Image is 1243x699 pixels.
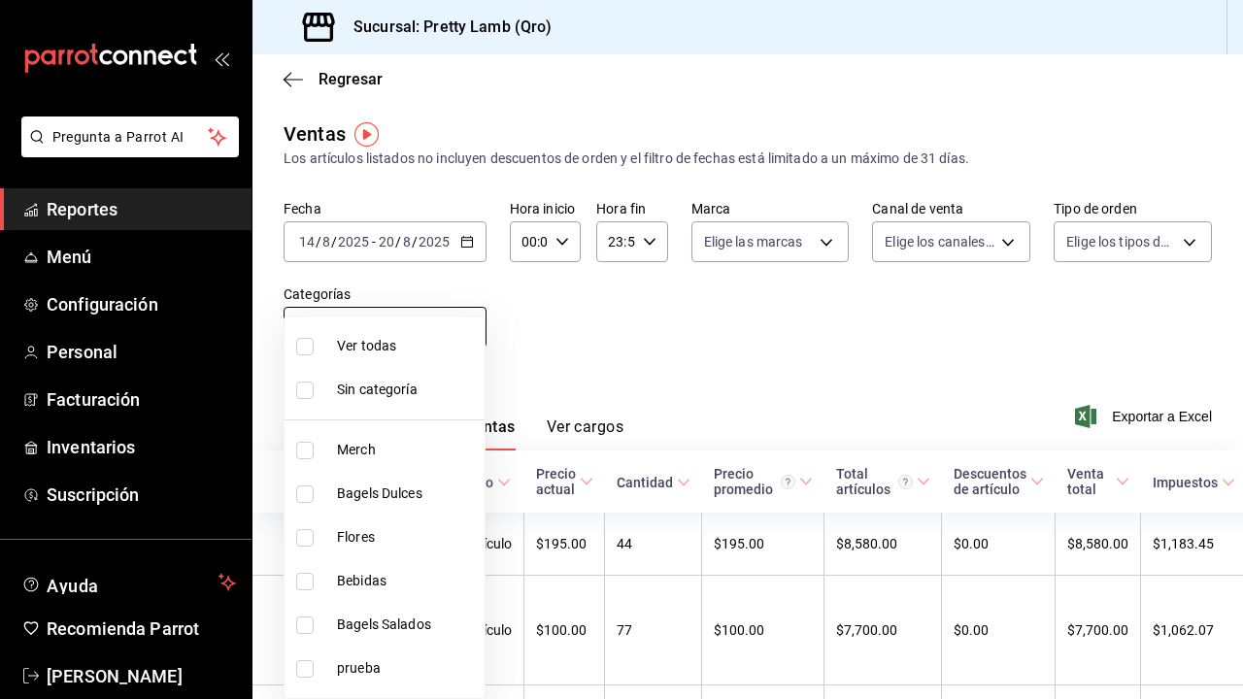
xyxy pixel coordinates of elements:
span: Merch [337,440,477,460]
span: Bagels Salados [337,615,477,635]
span: Sin categoría [337,380,477,400]
span: Bebidas [337,571,477,591]
span: Flores [337,527,477,548]
span: Ver todas [337,336,477,356]
span: prueba [337,658,477,679]
span: Bagels Dulces [337,483,477,504]
img: Tooltip marker [354,122,379,147]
